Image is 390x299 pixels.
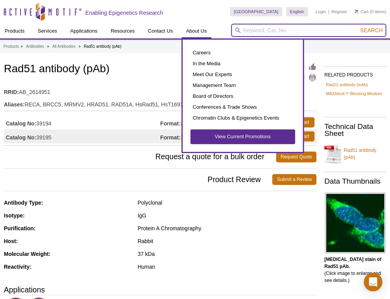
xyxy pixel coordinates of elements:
div: IgG [138,212,317,219]
h2: Enabling Epigenetics Research [85,9,163,16]
a: Services [33,24,62,38]
a: Rad51 antibody (pAb) [324,142,386,165]
img: Your Cart [355,9,358,13]
strong: Isotype: [4,212,25,219]
b: [MEDICAL_DATA] stain of Rad51 pAb. [324,257,381,269]
a: Resources [106,24,139,38]
td: 39195 [4,129,160,143]
a: Careers [190,47,295,58]
a: Register [331,9,347,14]
h3: Applications [4,284,316,296]
p: (Click image to enlarge and see details.) [324,256,386,284]
a: MAXblock™ Blocking Medium [326,90,382,97]
strong: Purification: [4,225,36,231]
strong: Aliases: [4,101,25,108]
span: Product Review [4,174,272,185]
li: » [78,44,81,49]
a: Products [3,43,19,50]
strong: Format: [160,134,180,141]
div: 37 kDa [138,250,317,257]
strong: Host: [4,238,18,244]
a: Board of Directors [190,91,295,102]
a: Meet Our Experts [190,69,295,80]
div: Polyclonal [138,199,317,206]
strong: RRID: [4,89,19,96]
input: Keyword, Cat. No. [231,24,386,37]
a: English [286,7,308,16]
div: Protein A Chromatography [138,225,317,232]
strong: Catalog No: [6,134,36,141]
a: Chromatin Clubs & Epigenetics Events [190,113,295,123]
img: Rad51 antibody (pAb) tested by immunofluorescence. [325,193,385,253]
a: Request Quote [276,151,317,162]
strong: Antibody Type: [4,200,43,206]
strong: Reactivity: [4,264,31,270]
strong: Molecular Weight: [4,251,50,257]
button: Search [358,27,385,34]
a: About Us [181,24,211,38]
a: Login [316,9,326,14]
div: Rabbit [138,238,317,245]
h1: Rad51 antibody (pAb) [4,63,316,76]
td: RECA, BRCC5, MRMV2, HRAD51, RAD51A, HsRad51, HsT16930 [4,96,316,109]
a: Cart [355,9,368,14]
span: Search [360,27,383,33]
a: [GEOGRAPHIC_DATA] [230,7,282,16]
a: Rad21 antibody (mAb) [326,81,368,88]
h2: Technical Data Sheet [324,123,386,137]
a: Conferences & Trade Shows [190,102,295,113]
td: 200 µg [160,115,246,129]
a: All Antibodies [52,43,76,50]
li: | [328,7,329,16]
li: Rad51 antibody (pAb) [84,44,121,49]
a: Submit a Review [272,174,316,185]
h2: RELATED PRODUCTS [324,66,386,80]
a: Contact Us [143,24,177,38]
span: Request a quote for a bulk order [4,151,276,162]
h2: Data Thumbnails [324,178,386,185]
li: (0 items) [355,7,386,16]
a: Applications [66,24,102,38]
strong: Catalog No: [6,120,36,127]
a: Management Team [190,80,295,91]
a: View Current Promotions [190,129,295,144]
li: » [47,44,49,49]
div: Open Intercom Messenger [364,273,382,291]
a: In the Media [190,58,295,69]
div: Human [138,263,317,270]
td: 39194 [4,115,160,129]
td: AB_2614951 [4,84,316,96]
li: » [21,44,23,49]
strong: Format: [160,120,180,127]
td: 10 µg [160,129,246,143]
a: Antibodies [26,43,44,50]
